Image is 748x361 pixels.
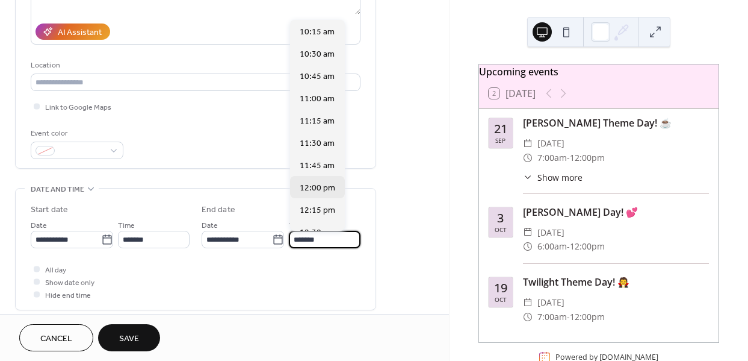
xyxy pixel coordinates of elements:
div: ​ [523,310,533,324]
div: End date [202,204,235,216]
span: [DATE] [537,136,564,151]
div: ​ [523,239,533,254]
div: 3 [497,212,504,224]
span: - [567,310,570,324]
div: 19 [494,282,507,294]
span: [DATE] [537,295,564,310]
div: Upcoming events [479,64,719,79]
div: ​ [523,171,533,184]
span: Date [202,219,218,232]
div: ​ [523,151,533,165]
div: ​ [523,295,533,310]
div: Location [31,59,358,72]
span: Time [289,219,306,232]
span: 12:00pm [570,239,605,254]
span: 11:00 am [300,93,335,105]
div: Sep [495,137,505,143]
span: Show date only [45,277,94,289]
span: All day [45,264,66,277]
div: 21 [494,123,507,135]
div: [PERSON_NAME] Theme Day! ☕️ [523,116,709,130]
span: 10:15 am [300,26,335,39]
span: Date and time [31,183,84,196]
span: Save [119,333,139,345]
button: Cancel [19,324,93,351]
div: AI Assistant [58,27,102,39]
span: - [567,239,570,254]
button: Save [98,324,160,351]
span: 12:30 pm [300,227,335,239]
span: Hide end time [45,289,91,302]
div: Oct [495,227,507,233]
span: - [567,151,570,165]
div: ​ [523,225,533,240]
span: 7:00am [537,151,567,165]
div: Start date [31,204,68,216]
span: Show more [537,171,583,184]
div: Oct [495,297,507,303]
span: [DATE] [537,225,564,240]
span: 11:30 am [300,137,335,150]
span: Cancel [40,333,72,345]
button: AI Assistant [36,24,110,40]
span: 12:15 pm [300,204,335,217]
span: Link to Google Maps [45,101,111,114]
span: Date [31,219,47,232]
div: Event color [31,127,121,140]
span: Time [118,219,135,232]
span: 12:00 pm [300,182,335,195]
span: 6:00am [537,239,567,254]
span: 7:00am [537,310,567,324]
div: Twilight Theme Day! 🧛 [523,275,709,289]
div: ​ [523,136,533,151]
div: [PERSON_NAME] Day! 💕 [523,205,709,219]
span: 10:45 am [300,71,335,83]
span: 11:45 am [300,160,335,172]
span: 12:00pm [570,310,605,324]
span: 11:15 am [300,115,335,128]
button: ​Show more [523,171,583,184]
span: 10:30 am [300,48,335,61]
span: 12:00pm [570,151,605,165]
